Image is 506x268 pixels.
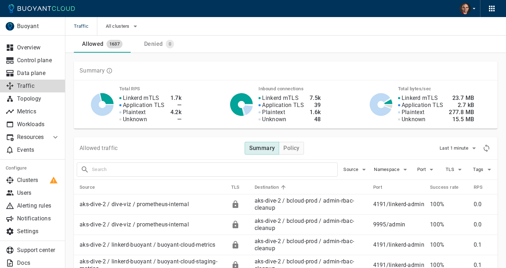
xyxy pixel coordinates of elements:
[231,184,249,191] span: TLS
[17,44,60,51] p: Overview
[106,23,131,29] span: All clusters
[373,201,424,208] p: 4191 / linkerd-admin
[106,21,140,32] button: All clusters
[80,221,189,228] a: aks-dive-2 / dive-viz / prometheus-internal
[170,116,182,123] h4: —
[80,184,95,190] h5: Source
[170,95,182,102] h4: 1.7k
[262,102,304,109] p: Application TLS
[245,142,279,155] button: Summary
[17,108,60,115] p: Metrics
[430,184,468,191] span: Success rate
[430,184,459,190] h5: Success rate
[310,102,321,109] h4: 39
[481,143,492,154] div: Refresh metrics
[17,23,59,30] p: Buoyant
[255,238,354,252] a: aks-dive-2 / bcloud-prod / admin-rbac-cleanup
[459,3,471,14] img: Travis Beckham
[449,109,474,116] h4: 277.8 MB
[123,109,146,116] p: Plaintext
[373,241,424,248] p: 4191 / linkerd-admin
[474,184,492,191] span: RPS
[440,145,470,151] span: Last 1 minute
[402,116,426,123] p: Unknown
[107,41,123,47] span: 1637
[472,164,495,175] button: Tags
[170,109,182,116] h4: 4.2k
[430,221,468,228] p: 100%
[249,145,275,152] h4: Summary
[343,167,360,172] span: Source
[255,184,279,190] h5: Destination
[473,167,485,172] span: Tags
[80,201,189,208] a: aks-dive-2 / dive-viz / prometheus-internal
[17,228,60,235] p: Settings
[279,142,304,155] button: Policy
[373,184,392,191] span: Port
[430,241,468,248] p: 100%
[17,95,60,102] p: Topology
[474,184,483,190] h5: RPS
[373,184,382,190] h5: Port
[415,164,438,175] button: Port
[444,164,466,175] button: TLS
[373,221,424,228] p: 9995 / admin
[440,143,478,154] button: Last 1 minute
[310,109,321,116] h4: 1.6k
[474,241,492,248] p: 0.1
[80,184,104,191] span: Source
[17,259,60,267] p: Docs
[449,116,474,123] h4: 15.5 MB
[255,197,354,211] a: aks-dive-2 / bcloud-prod / admin-rbac-cleanup
[17,177,60,184] p: Clusters
[17,121,60,128] p: Workloads
[17,189,60,197] p: Users
[170,102,182,109] h4: —
[80,241,216,248] a: aks-dive-2 / linkerd-buoyant / buoyant-cloud-metrics
[474,221,492,228] p: 0.0
[74,17,97,36] span: Traffic
[17,70,60,77] p: Data plane
[131,36,187,53] a: Denied0
[255,218,354,231] a: aks-dive-2 / bcloud-prod / admin-rbac-cleanup
[343,164,368,175] button: Source
[231,184,240,190] h5: TLS
[166,41,174,47] span: 0
[374,167,401,172] span: Namespace
[430,201,468,208] p: 100%
[446,167,456,172] span: TLS
[123,102,165,109] p: Application TLS
[79,38,104,48] div: Allowed
[80,67,105,74] p: Summary
[449,95,474,102] h4: 23.7 MB
[417,167,427,172] span: Port
[17,134,45,141] p: Resources
[255,184,288,191] span: Destination
[6,22,14,31] img: Buoyant
[402,95,438,102] p: Linkerd mTLS
[106,68,113,74] svg: TLS data is compiled from traffic seen by Linkerd proxies. RPS and TCP bytes reflect both inbound...
[449,102,474,109] h4: 2.7 kB
[262,95,299,102] p: Linkerd mTLS
[123,95,159,102] p: Linkerd mTLS
[402,102,444,109] p: Application TLS
[17,202,60,209] p: Alerting rules
[17,146,60,154] p: Events
[262,109,285,116] p: Plaintext
[474,201,492,208] p: 0.0
[17,215,60,222] p: Notifications
[402,109,425,116] p: Plaintext
[17,82,60,90] p: Traffic
[141,38,163,48] div: Denied
[283,145,299,152] h4: Policy
[80,145,118,152] p: Allowed traffic
[262,116,286,123] p: Unknown
[74,36,131,53] a: Allowed1637
[123,116,147,123] p: Unknown
[310,116,321,123] h4: 48
[374,164,409,175] button: Namespace
[310,95,321,102] h4: 7.5k
[6,165,60,171] h5: Configure
[92,165,337,175] input: Search
[17,247,60,254] p: Support center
